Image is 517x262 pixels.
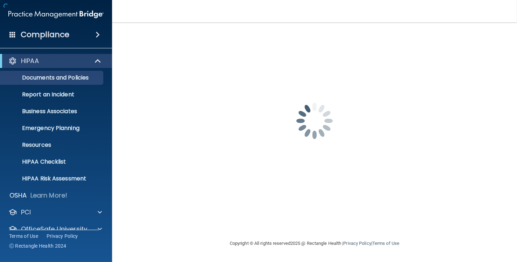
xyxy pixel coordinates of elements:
p: HIPAA [21,57,39,65]
a: PCI [8,208,102,216]
a: Privacy Policy [343,241,371,246]
p: OfficeSafe University [21,225,87,233]
p: HIPAA Risk Assessment [5,175,100,182]
img: PMB logo [8,7,104,21]
p: Report an Incident [5,91,100,98]
p: Learn More! [30,191,68,200]
a: Terms of Use [9,233,38,240]
a: Terms of Use [372,241,399,246]
img: spinner.e123f6fc.gif [280,86,350,156]
span: Ⓒ Rectangle Health 2024 [9,242,67,249]
p: Business Associates [5,108,100,115]
p: OSHA [9,191,27,200]
div: Copyright © All rights reserved 2025 @ Rectangle Health | | [187,232,442,255]
a: HIPAA [8,57,102,65]
a: OfficeSafe University [8,225,102,233]
p: Emergency Planning [5,125,100,132]
p: Documents and Policies [5,74,100,81]
a: Privacy Policy [47,233,78,240]
p: PCI [21,208,31,216]
p: HIPAA Checklist [5,158,100,165]
h4: Compliance [21,30,69,40]
p: Resources [5,142,100,149]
